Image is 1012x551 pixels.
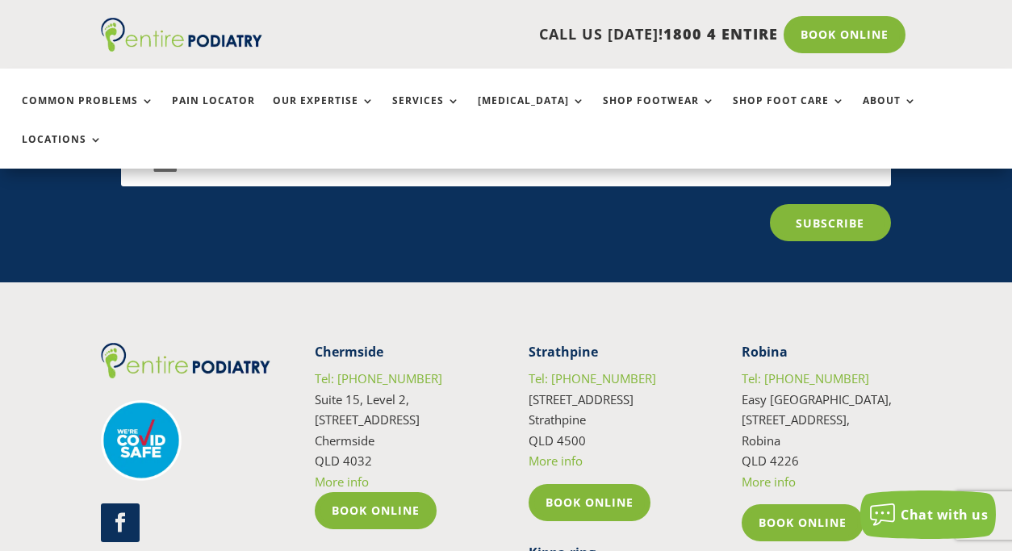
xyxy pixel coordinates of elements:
[863,95,917,130] a: About
[22,134,102,169] a: Locations
[478,95,585,130] a: [MEDICAL_DATA]
[172,95,255,130] a: Pain Locator
[742,504,864,541] a: Book Online
[315,343,383,361] strong: Chermside
[282,24,777,45] p: CALL US [DATE]!
[770,204,891,241] a: Subscribe
[101,400,182,481] img: covid-safe-logo
[529,369,697,484] p: [STREET_ADDRESS] Strathpine QLD 4500
[742,370,869,386] a: Tel: [PHONE_NUMBER]
[529,453,583,469] a: More info
[529,484,650,521] a: Book Online
[315,369,483,492] p: Suite 15, Level 2, [STREET_ADDRESS] Chermside QLD 4032
[742,474,796,490] a: More info
[101,343,270,378] img: logo (1)
[796,215,864,231] span: Subscribe
[22,95,154,130] a: Common Problems
[529,370,656,386] a: Tel: [PHONE_NUMBER]
[733,95,845,130] a: Shop Foot Care
[529,343,598,361] strong: Strathpine
[101,39,262,55] a: Entire Podiatry
[860,490,996,539] button: Chat with us
[742,343,788,361] strong: Robina
[742,369,910,504] p: Easy [GEOGRAPHIC_DATA], [STREET_ADDRESS], Robina QLD 4226
[273,95,374,130] a: Our Expertise
[784,16,905,53] a: Book Online
[315,370,442,386] a: Tel: [PHONE_NUMBER]
[901,506,988,524] span: Chat with us
[603,95,715,130] a: Shop Footwear
[315,492,437,529] a: Book Online
[101,18,262,52] img: logo (1)
[315,474,369,490] a: More info
[101,503,140,542] a: Follow on Facebook
[392,95,460,130] a: Services
[663,24,778,44] span: 1800 4 ENTIRE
